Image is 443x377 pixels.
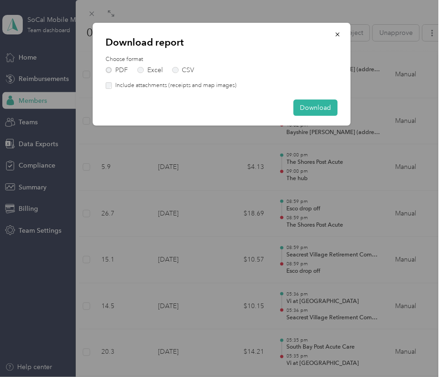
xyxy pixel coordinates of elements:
label: Include attachments (receipts and map images) [112,81,237,90]
label: PDF [106,67,128,74]
button: Download [293,100,337,116]
label: Excel [138,67,163,74]
label: CSV [172,67,195,74]
label: Choose format [106,55,337,64]
p: Download report [106,36,337,49]
iframe: Everlance-gr Chat Button Frame [391,325,443,377]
